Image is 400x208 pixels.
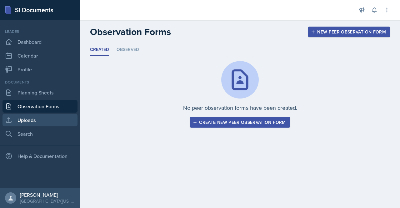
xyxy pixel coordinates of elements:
[90,26,171,38] h2: Observation Forms
[312,29,386,34] div: New Peer Observation Form
[2,114,77,126] a: Uploads
[117,44,139,56] li: Observed
[2,29,77,34] div: Leader
[20,192,75,198] div: [PERSON_NAME]
[194,120,286,125] div: Create new peer observation form
[2,36,77,48] a: Dashboard
[183,104,297,112] p: No peer observation forms have been created.
[20,198,75,204] div: [GEOGRAPHIC_DATA][US_STATE]
[90,44,109,56] li: Created
[308,27,390,37] button: New Peer Observation Form
[2,128,77,140] a: Search
[190,117,290,128] button: Create new peer observation form
[2,100,77,113] a: Observation Forms
[2,150,77,162] div: Help & Documentation
[2,86,77,99] a: Planning Sheets
[2,63,77,76] a: Profile
[2,79,77,85] div: Documents
[2,49,77,62] a: Calendar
